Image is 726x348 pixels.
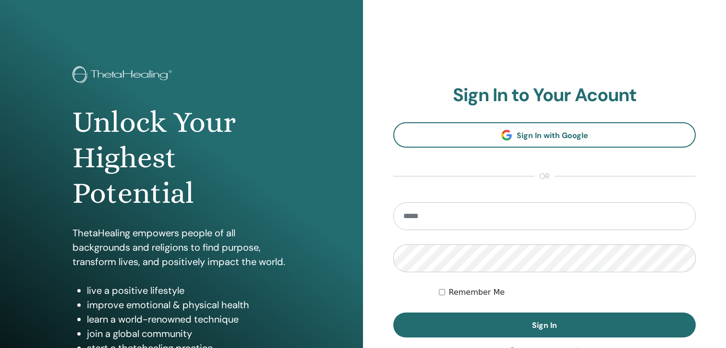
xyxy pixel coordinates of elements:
[439,287,696,298] div: Keep me authenticated indefinitely or until I manually logout
[73,226,290,269] p: ThetaHealing empowers people of all backgrounds and religions to find purpose, transform lives, a...
[87,283,290,298] li: live a positive lifestyle
[393,313,696,337] button: Sign In
[73,104,290,211] h1: Unlock Your Highest Potential
[449,287,505,298] label: Remember Me
[517,130,588,140] span: Sign In with Google
[87,312,290,326] li: learn a world-renowned technique
[87,298,290,312] li: improve emotional & physical health
[393,84,696,106] h2: Sign In to Your Acount
[393,122,696,148] a: Sign In with Google
[87,326,290,341] li: join a global community
[532,320,557,330] span: Sign In
[534,171,555,182] span: or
